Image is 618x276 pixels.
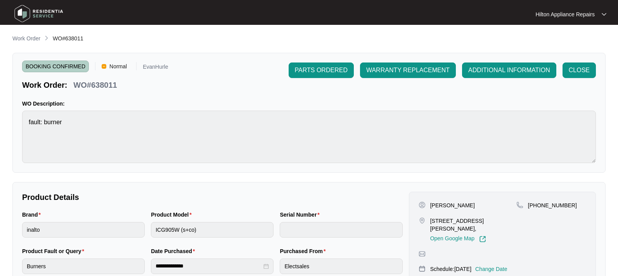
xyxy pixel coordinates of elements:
[73,80,117,90] p: WO#638011
[602,12,606,16] img: dropdown arrow
[22,100,596,108] p: WO Description:
[280,222,402,238] input: Serial Number
[569,66,590,75] span: CLOSE
[479,236,486,243] img: Link-External
[462,62,556,78] button: ADDITIONAL INFORMATION
[156,262,262,270] input: Date Purchased
[475,265,507,273] p: Change Date
[22,61,89,72] span: BOOKING CONFIRMED
[419,250,426,257] img: map-pin
[528,201,577,209] p: [PHONE_NUMBER]
[11,35,42,43] a: Work Order
[22,80,67,90] p: Work Order:
[22,259,145,274] input: Product Fault or Query
[102,64,106,69] img: Vercel Logo
[12,2,66,25] img: residentia service logo
[430,236,486,243] a: Open Google Map
[22,192,403,203] p: Product Details
[22,247,87,255] label: Product Fault or Query
[419,201,426,208] img: user-pin
[468,66,550,75] span: ADDITIONAL INFORMATION
[419,217,426,224] img: map-pin
[430,201,475,209] p: [PERSON_NAME]
[280,211,322,219] label: Serial Number
[22,111,596,163] textarea: fault: burner
[22,211,44,219] label: Brand
[516,201,523,208] img: map-pin
[430,217,516,233] p: [STREET_ADDRESS][PERSON_NAME],
[289,62,354,78] button: PARTS ORDERED
[360,62,456,78] button: WARRANTY REPLACEMENT
[106,61,130,72] span: Normal
[151,247,198,255] label: Date Purchased
[366,66,450,75] span: WARRANTY REPLACEMENT
[295,66,348,75] span: PARTS ORDERED
[430,265,471,273] p: Schedule: [DATE]
[563,62,596,78] button: CLOSE
[280,247,329,255] label: Purchased From
[53,35,83,42] span: WO#638011
[535,10,595,18] p: Hilton Appliance Repairs
[143,64,168,72] p: EvanHurle
[22,222,145,238] input: Brand
[151,211,195,219] label: Product Model
[151,222,274,238] input: Product Model
[12,35,40,42] p: Work Order
[419,265,426,272] img: map-pin
[43,35,50,41] img: chevron-right
[280,259,402,274] input: Purchased From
